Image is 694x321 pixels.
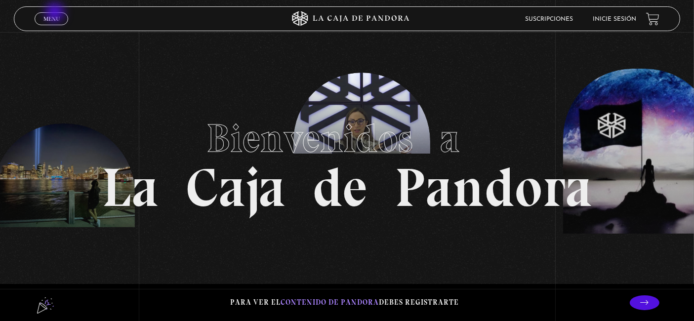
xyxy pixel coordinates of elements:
p: Para ver el debes registrarte [230,296,459,309]
span: Bienvenidos a [207,115,488,162]
h1: La Caja de Pandora [102,106,592,215]
a: View your shopping cart [646,12,659,26]
span: contenido de Pandora [281,298,379,307]
a: Inicie sesión [593,16,636,22]
a: Suscripciones [525,16,573,22]
span: Cerrar [40,24,63,31]
span: Menu [43,16,60,22]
